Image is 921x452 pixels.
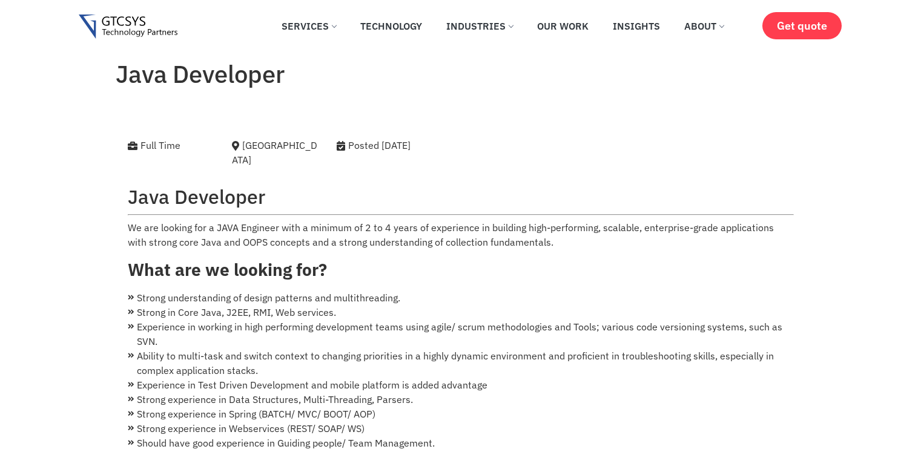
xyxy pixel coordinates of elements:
li: Experience in Test Driven Development and mobile platform is added advantage [128,378,794,392]
img: Gtcsys logo [79,15,177,39]
div: [GEOGRAPHIC_DATA] [232,138,319,167]
li: Should have good experience in Guiding people/ Team Management. [128,436,794,450]
div: Posted [DATE] [337,138,475,152]
li: Strong experience in Webservices (REST/ SOAP/ WS) [128,421,794,436]
li: Strong in Core Java, J2EE, RMI, Web services. [128,305,794,319]
a: Industries [437,13,522,39]
li: Strong understanding of design patterns and multithreading. [128,290,794,305]
li: Experience in working in high performing development teams using agile/ scrum methodologies and T... [128,319,794,349]
a: Insights [604,13,669,39]
strong: What are we looking for? [128,258,327,281]
div: Full Time [128,138,214,152]
a: Services [272,13,345,39]
li: Ability to multi-task and switch context to changing priorities in a highly dynamic environment a... [128,349,794,378]
a: About [675,13,733,39]
p: We are looking for a JAVA Engineer with a minimum of 2 to 4 years of experience in building high-... [128,220,794,249]
h2: Java Developer [128,185,794,208]
span: Get quote [777,19,827,32]
a: Technology [351,13,431,39]
iframe: chat widget [846,376,921,434]
li: Strong experience in Spring (BATCH/ MVC/ BOOT/ AOP) [128,407,794,421]
a: Get quote [762,12,842,39]
a: Our Work [528,13,598,39]
li: Strong experience in Data Structures, Multi-Threading, Parsers. [128,392,794,407]
h1: Java Developer [116,59,806,88]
